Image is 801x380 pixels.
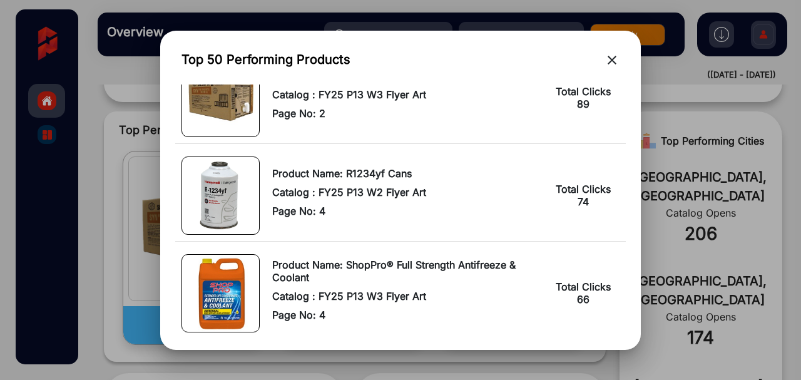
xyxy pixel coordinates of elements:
span: Page No: 2 [272,107,538,120]
span: Total Clicks [556,183,611,195]
img: Product Image [195,157,247,234]
span: Catalog : FY25 P13 W2 Flyer Art [272,186,538,198]
img: Product Image [182,70,259,126]
mat-icon: close [605,53,620,68]
span: 66 [577,293,589,306]
span: Total Clicks [556,280,611,293]
span: Page No: 4 [272,205,538,217]
span: Catalog : FY25 P13 W3 Flyer Art [272,88,538,101]
img: Product Image [192,255,249,332]
span: 74 [578,195,589,208]
span: Product Name: R1234yf Cans [272,167,538,180]
span: Page No: 4 [272,309,538,321]
span: Catalog : FY25 P13 W3 Flyer Art [272,290,538,302]
span: Total Clicks [556,85,611,98]
h3: Top 50 Performing Products [181,52,350,67]
span: Product Name: ShopPro® Full Strength Antifreeze & Coolant [272,259,538,284]
span: 89 [577,98,589,110]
